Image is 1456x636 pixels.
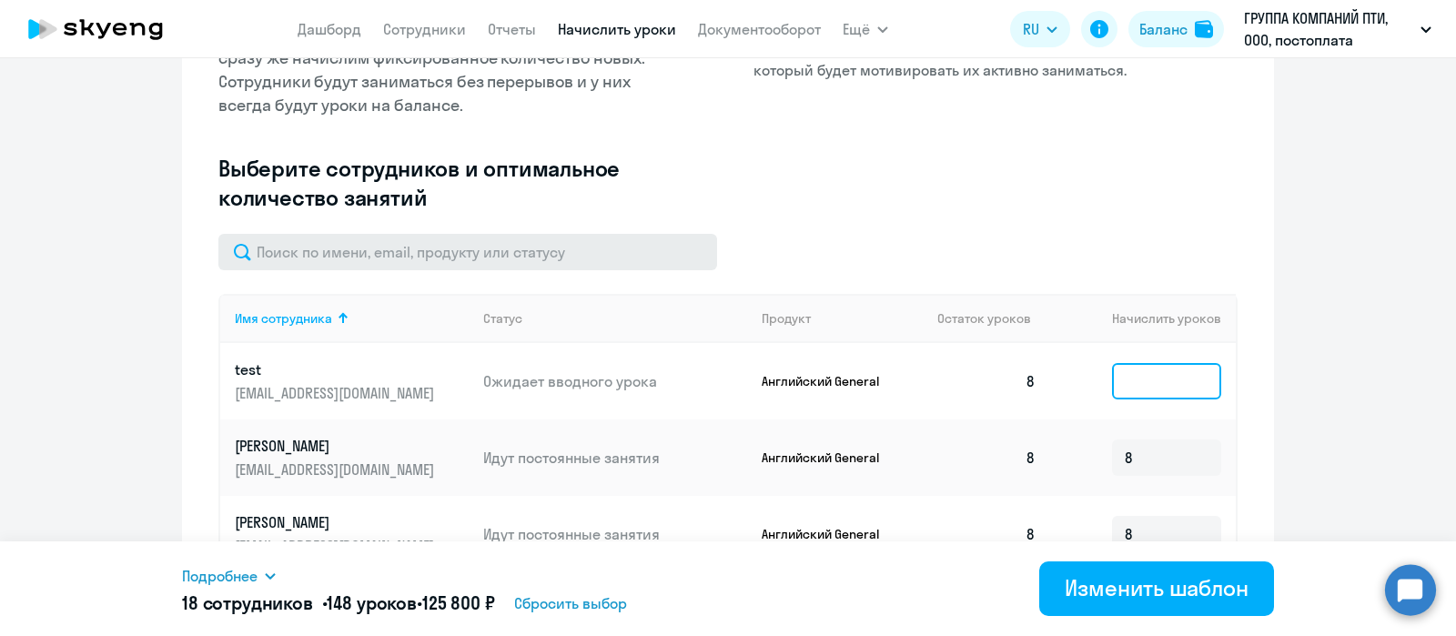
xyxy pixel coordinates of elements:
a: Сотрудники [383,20,466,38]
div: Остаток уроков [937,310,1050,327]
p: [PERSON_NAME] [235,512,439,532]
div: Статус [483,310,522,327]
div: Изменить шаблон [1065,573,1249,602]
a: Документооборот [698,20,821,38]
span: Ещё [843,18,870,40]
div: Продукт [762,310,924,327]
a: Отчеты [488,20,536,38]
p: Английский General [762,449,898,466]
span: Остаток уроков [937,310,1031,327]
div: Баланс [1139,18,1188,40]
p: Идут постоянные занятия [483,448,747,468]
a: [PERSON_NAME][EMAIL_ADDRESS][DOMAIN_NAME] [235,436,469,480]
p: Английский General [762,526,898,542]
a: Начислить уроки [558,20,676,38]
input: Поиск по имени, email, продукту или статусу [218,234,717,270]
button: Ещё [843,11,888,47]
p: [EMAIL_ADDRESS][DOMAIN_NAME] [235,459,439,480]
span: 148 уроков [327,591,417,614]
span: Подробнее [182,565,258,587]
button: ГРУППА КОМПАНИЙ ПТИ, ООО, постоплата [1235,7,1441,51]
button: RU [1010,11,1070,47]
a: Дашборд [298,20,361,38]
div: Продукт [762,310,811,327]
button: Изменить шаблон [1039,561,1274,616]
td: 8 [923,419,1050,496]
p: Ожидает вводного урока [483,371,747,391]
h5: 18 сотрудников • • [182,591,494,616]
th: Начислить уроков [1050,294,1236,343]
h3: Выберите сотрудников и оптимальное количество занятий [218,154,679,212]
span: 125 800 ₽ [422,591,495,614]
div: Статус [483,310,747,327]
span: RU [1023,18,1039,40]
div: Имя сотрудника [235,310,469,327]
img: balance [1195,20,1213,38]
a: [PERSON_NAME][EMAIL_ADDRESS][DOMAIN_NAME] [235,512,469,556]
button: Балансbalance [1128,11,1224,47]
p: Как только у сотрудника закончатся уроки на балансе, мы сразу же начислим фиксированное количеств... [218,23,679,117]
td: 8 [923,343,1050,419]
p: test [235,359,439,379]
p: ГРУППА КОМПАНИЙ ПТИ, ООО, постоплата [1244,7,1413,51]
p: [PERSON_NAME] [235,436,439,456]
p: Английский General [762,373,898,389]
p: [EMAIL_ADDRESS][DOMAIN_NAME] [235,383,439,403]
p: Идут постоянные занятия [483,524,747,544]
span: Сбросить выбор [514,592,627,614]
div: Имя сотрудника [235,310,332,327]
p: [EMAIL_ADDRESS][DOMAIN_NAME] [235,536,439,556]
a: test[EMAIL_ADDRESS][DOMAIN_NAME] [235,359,469,403]
td: 8 [923,496,1050,572]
